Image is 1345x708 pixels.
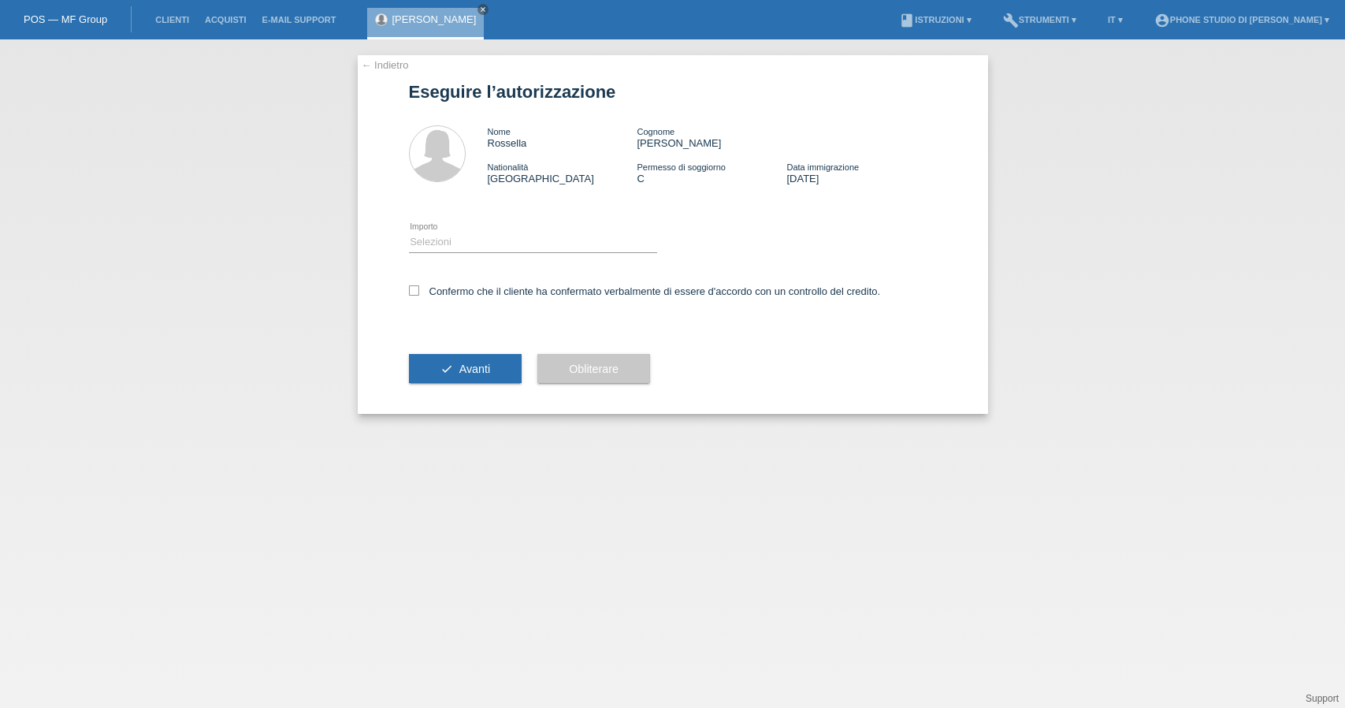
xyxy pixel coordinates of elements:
h1: Eseguire l’autorizzazione [409,82,937,102]
a: POS — MF Group [24,13,107,25]
span: Nationalità [488,162,529,172]
a: Clienti [147,15,197,24]
div: [PERSON_NAME] [637,125,786,149]
i: close [479,6,487,13]
a: close [477,4,489,15]
a: E-mail Support [255,15,344,24]
div: C [637,161,786,184]
span: Nome [488,127,511,136]
span: Obliterare [569,363,619,375]
a: [PERSON_NAME] [392,13,476,25]
span: Avanti [459,363,490,375]
span: Data immigrazione [786,162,859,172]
span: Permesso di soggiorno [637,162,726,172]
a: IT ▾ [1100,15,1131,24]
div: Rossella [488,125,637,149]
button: Obliterare [537,354,650,384]
div: [GEOGRAPHIC_DATA] [488,161,637,184]
i: book [899,13,915,28]
span: Cognome [637,127,674,136]
a: bookIstruzioni ▾ [891,15,979,24]
label: Confermo che il cliente ha confermato verbalmente di essere d'accordo con un controllo del credito. [409,285,881,297]
a: account_circlePhone Studio di [PERSON_NAME] ▾ [1146,15,1337,24]
a: buildStrumenti ▾ [995,15,1084,24]
a: Acquisti [197,15,255,24]
a: ← Indietro [362,59,409,71]
i: check [440,363,453,375]
i: build [1003,13,1019,28]
div: [DATE] [786,161,936,184]
i: account_circle [1154,13,1170,28]
button: check Avanti [409,354,522,384]
a: Support [1306,693,1339,704]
